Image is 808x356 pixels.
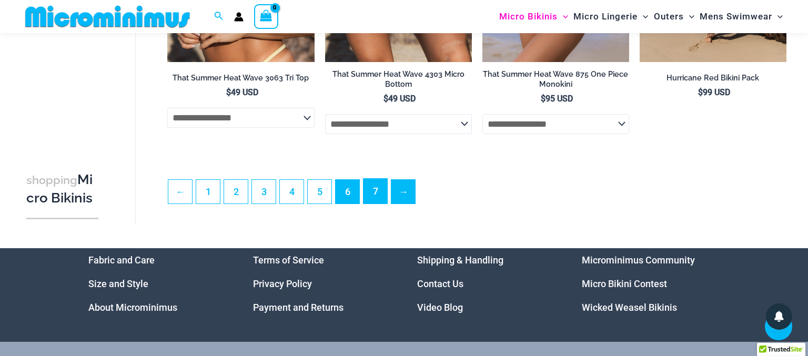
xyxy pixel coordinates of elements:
a: Contact Us [417,278,463,289]
span: $ [698,87,703,97]
a: Page 2 [224,180,248,204]
a: Payment and Returns [253,302,344,313]
a: Micro LingerieMenu ToggleMenu Toggle [571,3,651,30]
aside: Footer Widget 2 [253,248,391,319]
a: OutersMenu ToggleMenu Toggle [651,3,697,30]
aside: Footer Widget 1 [88,248,227,319]
bdi: 99 USD [698,87,730,97]
span: Menu Toggle [638,3,648,30]
h2: Hurricane Red Bikini Pack [640,73,786,83]
span: Menu Toggle [558,3,568,30]
aside: Footer Widget 3 [417,248,555,319]
a: Micro BikinisMenu ToggleMenu Toggle [497,3,571,30]
a: Video Blog [417,302,463,313]
nav: Site Navigation [495,2,787,32]
a: About Microminimus [88,302,177,313]
a: Privacy Policy [253,278,312,289]
nav: Menu [582,248,720,319]
span: $ [383,94,388,104]
a: Microminimus Community [582,255,695,266]
span: Menu Toggle [684,3,694,30]
nav: Menu [253,248,391,319]
nav: Menu [88,248,227,319]
bdi: 95 USD [541,94,573,104]
span: Mens Swimwear [700,3,772,30]
span: Micro Lingerie [573,3,638,30]
bdi: 49 USD [226,87,258,97]
span: $ [226,87,231,97]
a: Page 1 [196,180,220,204]
h3: Micro Bikinis [26,171,98,207]
a: That Summer Heat Wave 875 One Piece Monokini [482,69,629,93]
a: Hurricane Red Bikini Pack [640,73,786,87]
span: Micro Bikinis [499,3,558,30]
a: Shipping & Handling [417,255,503,266]
a: Account icon link [234,12,244,22]
a: Micro Bikini Contest [582,278,667,289]
h2: That Summer Heat Wave 875 One Piece Monokini [482,69,629,89]
a: Mens SwimwearMenu ToggleMenu Toggle [697,3,785,30]
a: Search icon link [214,10,224,23]
a: Wicked Weasel Bikinis [582,302,677,313]
a: Page 7 [363,179,387,204]
a: Size and Style [88,278,148,289]
a: Terms of Service [253,255,324,266]
a: Fabric and Care [88,255,155,266]
nav: Menu [417,248,555,319]
nav: Product Pagination [167,178,786,210]
a: That Summer Heat Wave 3063 Tri Top [167,73,314,87]
a: Page 3 [252,180,276,204]
a: Page 4 [280,180,304,204]
span: Page 6 [336,180,359,204]
a: Page 5 [308,180,331,204]
span: Menu Toggle [772,3,783,30]
span: $ [541,94,546,104]
bdi: 49 USD [383,94,416,104]
h2: That Summer Heat Wave 4303 Micro Bottom [325,69,472,89]
a: ← [168,180,192,204]
a: → [391,180,415,204]
img: MM SHOP LOGO FLAT [21,5,194,28]
span: shopping [26,174,77,187]
a: That Summer Heat Wave 4303 Micro Bottom [325,69,472,93]
aside: Footer Widget 4 [582,248,720,319]
span: Outers [654,3,684,30]
h2: That Summer Heat Wave 3063 Tri Top [167,73,314,83]
a: View Shopping Cart, empty [254,4,278,28]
